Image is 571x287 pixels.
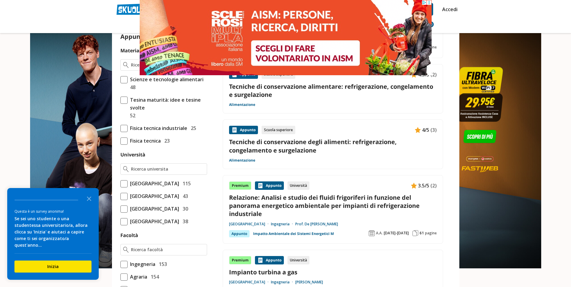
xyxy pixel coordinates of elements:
[271,280,295,285] a: Ingegneria
[128,192,179,200] span: [GEOGRAPHIC_DATA]
[287,181,309,190] div: Università
[128,180,179,187] span: [GEOGRAPHIC_DATA]
[123,247,129,253] img: Ricerca facoltà
[120,232,138,239] label: Facoltà
[415,127,421,133] img: Appunti contenuto
[128,273,147,281] span: Agraria
[128,83,135,91] span: 48
[83,192,95,204] button: Close the survey
[295,280,323,285] a: [PERSON_NAME]
[229,222,271,227] a: [GEOGRAPHIC_DATA]
[384,231,409,236] span: [DATE]-[DATE]
[128,205,179,213] span: [GEOGRAPHIC_DATA]
[271,222,295,227] a: Ingegneria
[411,183,417,189] img: Appunti contenuto
[425,231,437,236] span: pagine
[128,76,203,83] span: Scienze e tecnologie alimentari
[229,256,251,264] div: Premium
[229,193,437,218] a: Relazione: Analisi e studio dei fluidi frigoriferi in funzione del panorama energetico ambientale...
[128,218,179,225] span: [GEOGRAPHIC_DATA]
[123,166,129,172] img: Ricerca universita
[369,230,375,236] img: Anno accademico
[188,124,196,132] span: 25
[422,126,429,134] span: 4/5
[128,96,207,112] span: Tesina maturità: idee e tesine svolte
[229,82,437,99] a: Tecniche di conservazione alimentare: refrigerazione, congelamento e surgelazione
[229,126,258,134] div: Appunto
[376,231,383,236] span: A.A.
[229,181,251,190] div: Premium
[442,3,455,16] a: Accedi
[229,268,437,276] a: Impianto turbina a gas
[120,151,145,158] label: Università
[420,231,424,236] span: 61
[418,182,429,190] span: 3.5/5
[430,126,437,134] span: (3)
[14,208,92,214] div: Questa è un survey anonima!
[162,137,170,145] span: 23
[255,181,284,190] div: Appunto
[123,62,129,68] img: Ricerca materia o esame
[131,62,204,68] input: Ricerca materia o esame
[180,218,188,225] span: 38
[257,183,263,189] img: Appunti contenuto
[229,158,255,163] a: Alimentazione
[131,166,204,172] input: Ricerca universita
[180,192,188,200] span: 43
[128,112,135,119] span: 52
[231,127,237,133] img: Appunti contenuto
[7,188,99,280] div: Survey
[120,32,155,41] label: Appunti
[14,215,92,248] div: Se sei uno studente o una studentessa universitario/a, allora clicca su 'Inizia' e aiutaci a capi...
[128,124,187,132] span: Fisica tecnica industriale
[120,47,160,54] label: Materia o esame
[253,230,334,237] a: Impatto Ambientale dei Sistemi Energetici M
[287,256,309,264] div: Università
[157,260,167,268] span: 153
[257,257,263,263] img: Appunti contenuto
[180,180,191,187] span: 115
[430,182,437,190] span: (2)
[148,273,159,281] span: 154
[229,138,437,154] a: Tecniche di conservazione degli alimenti: refrigerazione, congelamento e surgelazione
[430,71,437,79] span: (2)
[229,102,255,107] a: Alimentazione
[180,205,188,213] span: 30
[262,126,295,134] div: Scuola superiore
[295,222,338,227] a: Prof. De [PERSON_NAME]
[128,260,155,268] span: Ingegneria
[128,137,161,145] span: Fisica tecnica
[229,280,271,285] a: [GEOGRAPHIC_DATA]
[131,247,204,253] input: Ricerca facoltà
[255,256,284,264] div: Appunto
[412,230,418,236] img: Pagine
[14,261,92,273] button: Inizia
[229,230,250,237] div: Appunto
